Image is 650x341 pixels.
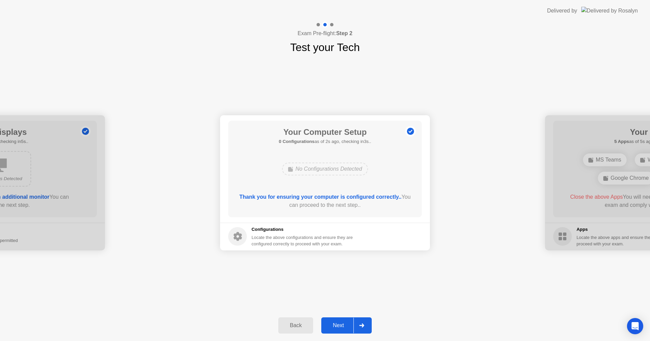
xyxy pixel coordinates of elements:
h1: Your Computer Setup [279,126,371,138]
button: Back [278,317,313,334]
b: Thank you for ensuring your computer is configured correctly.. [239,194,402,200]
img: Delivered by Rosalyn [581,7,638,15]
div: Open Intercom Messenger [627,318,643,334]
div: Delivered by [547,7,577,15]
div: Back [280,322,311,328]
b: 0 Configurations [279,139,315,144]
h5: Configurations [252,226,354,233]
button: Next [321,317,372,334]
h4: Exam Pre-flight: [298,29,352,38]
div: Next [323,322,353,328]
div: You can proceed to the next step.. [238,193,412,209]
h5: as of 2s ago, checking in3s.. [279,138,371,145]
div: Locate the above configurations and ensure they are configured correctly to proceed with your exam. [252,234,354,247]
h1: Test your Tech [290,39,360,55]
div: No Configurations Detected [282,163,368,175]
b: Step 2 [336,30,352,36]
